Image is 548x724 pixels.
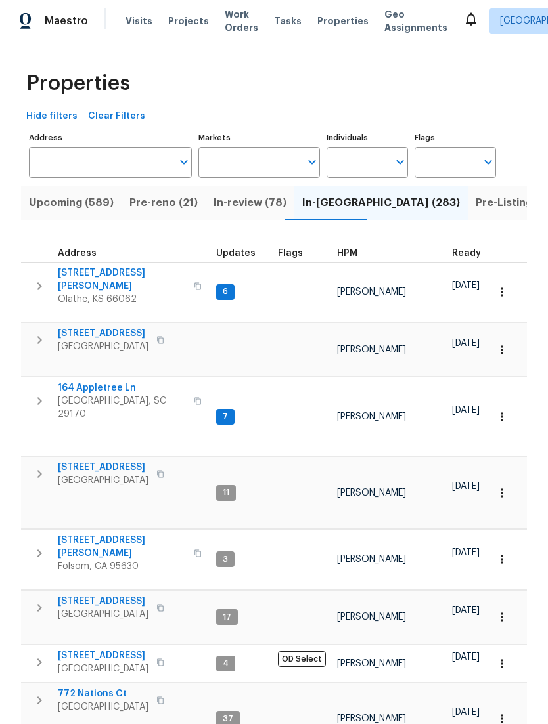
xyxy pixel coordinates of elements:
[58,266,186,293] span: [STREET_ADDRESS][PERSON_NAME]
[88,108,145,125] span: Clear Filters
[278,249,303,258] span: Flags
[337,612,406,622] span: [PERSON_NAME]
[217,487,235,498] span: 11
[58,327,148,340] span: [STREET_ADDRESS]
[452,482,480,491] span: [DATE]
[21,104,83,129] button: Hide filters
[58,700,148,713] span: [GEOGRAPHIC_DATA]
[278,651,326,667] span: OD Select
[29,194,114,212] span: Upcoming (589)
[337,714,406,723] span: [PERSON_NAME]
[58,394,186,421] span: [GEOGRAPHIC_DATA], SC 29170
[175,153,193,171] button: Open
[225,8,258,34] span: Work Orders
[479,153,497,171] button: Open
[26,77,130,90] span: Properties
[58,534,186,560] span: [STREET_ADDRESS][PERSON_NAME]
[58,560,186,573] span: Folsom, CA 95630
[452,708,480,717] span: [DATE]
[129,194,198,212] span: Pre-reno (21)
[58,595,148,608] span: [STREET_ADDRESS]
[337,555,406,564] span: [PERSON_NAME]
[45,14,88,28] span: Maestro
[337,287,406,297] span: [PERSON_NAME]
[58,608,148,621] span: [GEOGRAPHIC_DATA]
[58,249,97,258] span: Address
[217,411,233,422] span: 7
[302,194,460,212] span: In-[GEOGRAPHIC_DATA] (283)
[58,649,148,662] span: [STREET_ADDRESS]
[126,14,152,28] span: Visits
[216,249,256,258] span: Updates
[452,406,480,415] span: [DATE]
[452,606,480,615] span: [DATE]
[58,474,148,487] span: [GEOGRAPHIC_DATA]
[303,153,321,171] button: Open
[83,104,150,129] button: Clear Filters
[337,249,357,258] span: HPM
[391,153,409,171] button: Open
[58,381,186,394] span: 164 Appletree Ln
[452,249,493,258] div: Earliest renovation start date (first business day after COE or Checkout)
[217,286,233,297] span: 6
[384,8,447,34] span: Geo Assignments
[452,339,480,348] span: [DATE]
[415,134,496,142] label: Flags
[337,659,406,668] span: [PERSON_NAME]
[168,14,209,28] span: Projects
[337,488,406,498] span: [PERSON_NAME]
[198,134,321,142] label: Markets
[452,281,480,290] span: [DATE]
[337,412,406,421] span: [PERSON_NAME]
[317,14,369,28] span: Properties
[274,16,302,26] span: Tasks
[452,652,480,662] span: [DATE]
[214,194,286,212] span: In-review (78)
[58,461,148,474] span: [STREET_ADDRESS]
[217,658,234,669] span: 4
[217,612,237,623] span: 17
[327,134,408,142] label: Individuals
[58,687,148,700] span: 772 Nations Ct
[217,554,233,565] span: 3
[58,662,148,675] span: [GEOGRAPHIC_DATA]
[58,293,186,306] span: Olathe, KS 66062
[452,249,481,258] span: Ready
[452,548,480,557] span: [DATE]
[58,340,148,353] span: [GEOGRAPHIC_DATA]
[26,108,78,125] span: Hide filters
[29,134,192,142] label: Address
[337,345,406,354] span: [PERSON_NAME]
